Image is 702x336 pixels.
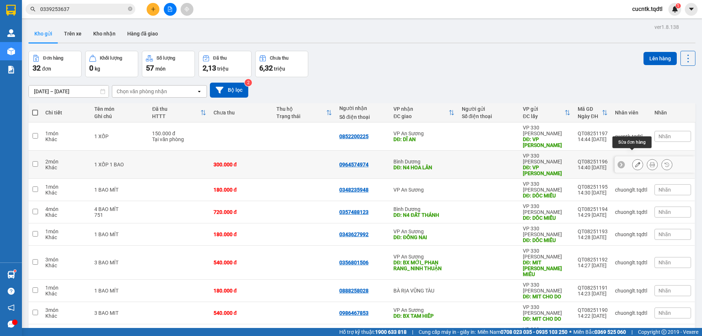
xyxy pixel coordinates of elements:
span: | [631,328,633,336]
div: chuonglt.tqdtl [615,310,647,316]
div: VP An Sương [393,187,454,193]
div: Khối lượng [100,56,122,61]
span: Nhãn [658,209,671,215]
div: DĐ: MIT CHO DO [523,316,570,322]
div: 3 BAO MÍT [94,260,145,265]
div: VP nhận [393,106,448,112]
span: Cung cấp máy in - giấy in: [419,328,476,336]
span: 1 [677,3,679,8]
div: VP An Sương [95,6,146,24]
div: VP 330 [PERSON_NAME] [523,153,570,165]
div: 1 BAO MÍT [94,231,145,237]
button: Trên xe [58,25,87,42]
div: Chọn văn phòng nhận [117,88,167,95]
div: 0343627992 [339,231,369,237]
span: | [412,328,413,336]
span: triệu [274,66,285,72]
div: DĐ: MIT CHO DO [523,294,570,299]
div: Thu hộ [276,106,326,112]
button: Bộ lọc [210,83,248,98]
div: DĐ: DÔC MIẾU [523,215,570,221]
span: 32 [33,64,41,72]
div: Bình Dương [393,206,454,212]
div: Khác [45,313,87,319]
th: Toggle SortBy [273,103,336,122]
div: Đơn hàng [43,56,63,61]
span: Gửi: [6,7,18,15]
span: Miền Bắc [573,328,626,336]
span: đơn [42,66,51,72]
div: Trạng thái [276,113,326,119]
div: 1 món [45,131,87,136]
span: 2,13 [203,64,216,72]
div: Khác [45,212,87,218]
div: 0986467853 [339,310,369,316]
div: Ngày ĐH [578,113,602,119]
div: ĐC lấy [523,113,565,119]
div: chuonglt.tqdtl [615,187,647,193]
button: Chưa thu6,32 triệu [255,51,308,77]
div: Đã thu [213,56,227,61]
div: Người nhận [339,105,386,111]
span: close-circle [128,7,132,11]
div: DĐ: DĨ AN [393,136,454,142]
span: DĨ AN [105,34,133,47]
div: 14:40 [DATE] [578,165,608,170]
strong: 0369 525 060 [595,329,626,335]
span: message [8,321,15,328]
div: chuonglt.tqdtl [615,209,647,215]
span: question-circle [8,288,15,295]
span: file-add [167,7,173,12]
span: 6,32 [259,64,273,72]
div: DĐ: ĐỒNG NAI [393,234,454,240]
th: Toggle SortBy [390,103,458,122]
img: warehouse-icon [7,48,15,55]
div: Nhân viên [615,110,647,116]
div: VP An Sương [393,307,454,313]
sup: 1 [14,270,16,272]
div: Nhãn [654,110,691,116]
div: VP 330 [PERSON_NAME] [523,226,570,237]
div: Ghi chú [94,113,145,119]
div: VP An Sương [393,131,454,136]
div: DĐ: BX MỚI_ PHAN RANG_ NINH THUẬN [393,260,454,271]
span: VP [PERSON_NAME] [6,24,90,49]
div: QT08251190 [578,307,608,313]
span: ⚪️ [569,331,571,333]
button: plus [147,3,159,16]
span: Nhãn [658,260,671,265]
div: 1 BAO MÍT [94,187,145,193]
sup: 1 [676,3,681,8]
div: VP 330 [PERSON_NAME] [523,282,570,294]
span: copyright [661,329,667,335]
sup: 2 [245,79,252,86]
button: aim [181,3,193,16]
div: Bình Dương [393,159,454,165]
span: triệu [217,66,229,72]
div: 751 [94,212,145,218]
span: món [155,66,166,72]
div: DĐ: VP LONG HƯNG [523,165,570,176]
div: VP 330 [PERSON_NAME] [523,181,570,193]
button: Khối lượng0kg [85,51,138,77]
span: kg [95,66,100,72]
div: Khác [45,190,87,196]
span: DĐ: [95,38,105,46]
th: Toggle SortBy [574,103,611,122]
div: Số lượng [156,56,175,61]
div: 1 BAO MÍT [94,288,145,294]
div: 1 XỐP [94,133,145,139]
div: VP 330 [PERSON_NAME] [523,248,570,260]
strong: 1900 633 818 [375,329,407,335]
div: VP 330 [PERSON_NAME] [523,304,570,316]
div: 0852200225 [95,24,146,34]
div: 0356801506 [339,260,369,265]
span: Nhãn [658,187,671,193]
div: 540.000 đ [214,310,269,316]
div: cucntk.tqdtl [615,133,647,139]
div: 14:22 [DATE] [578,313,608,319]
button: Lên hàng [643,52,677,65]
button: Hàng đã giao [121,25,164,42]
div: 14:29 [DATE] [578,212,608,218]
div: Số điện thoại [462,113,516,119]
